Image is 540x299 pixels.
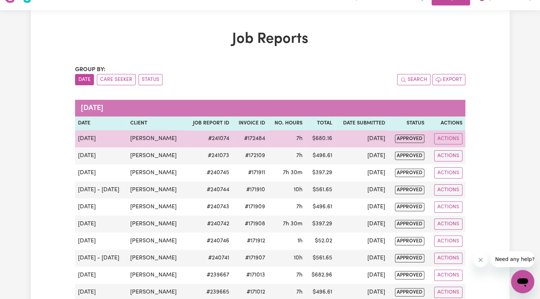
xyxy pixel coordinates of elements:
span: approved [395,135,424,143]
td: [DATE] - [DATE] [75,181,128,198]
td: [DATE] [75,233,128,250]
button: sort invoices by care seeker [97,74,136,85]
span: 7 hours [296,289,302,295]
iframe: Close message [473,253,488,267]
td: $ 680.16 [305,130,335,147]
span: approved [395,203,424,211]
td: # 240743 [185,198,232,216]
td: # 240741 [185,250,232,267]
td: # 240744 [185,181,232,198]
span: approved [395,186,424,194]
td: [PERSON_NAME] [127,198,185,216]
span: Need any help? [4,5,44,11]
th: Invoice ID [232,116,268,130]
th: Date Submitted [335,116,388,130]
th: Status [388,116,427,130]
td: [PERSON_NAME] [127,216,185,233]
td: [DATE] [335,164,388,181]
button: Search [397,74,430,85]
td: # 240742 [185,216,232,233]
button: Actions [434,150,462,161]
td: #171911 [232,164,268,181]
td: [DATE] [335,147,388,164]
td: # 241074 [185,130,232,147]
td: [PERSON_NAME] [127,267,185,284]
td: $ 397.29 [305,164,335,181]
td: [DATE] [335,250,388,267]
td: $ 496.61 [305,147,335,164]
td: #171013 [232,267,268,284]
span: Group by: [75,67,106,73]
th: No. Hours [268,116,305,130]
td: # 241073 [185,147,232,164]
button: sort invoices by date [75,74,94,85]
td: #172109 [232,147,268,164]
td: [DATE] [75,198,128,216]
td: [DATE] [335,198,388,216]
td: $ 682.96 [305,267,335,284]
span: 10 hours [294,187,302,193]
span: 7 hours [296,272,302,278]
td: [PERSON_NAME] [127,250,185,267]
td: #171909 [232,198,268,216]
td: [DATE] [335,216,388,233]
td: [PERSON_NAME] [127,130,185,147]
h1: Job Reports [75,30,465,48]
span: 7 hours [296,204,302,210]
span: approved [395,220,424,228]
span: approved [395,254,424,262]
button: Actions [434,270,462,281]
th: Job Report ID [185,116,232,130]
td: #171912 [232,233,268,250]
td: [DATE] [335,130,388,147]
span: approved [395,288,424,296]
button: Export [432,74,465,85]
td: #171908 [232,216,268,233]
button: Actions [434,201,462,213]
td: # 240746 [185,233,232,250]
td: [DATE] [75,130,128,147]
td: #171910 [232,181,268,198]
span: approved [395,237,424,245]
td: $ 52.02 [305,233,335,250]
td: $ 561.65 [305,181,335,198]
td: #171907 [232,250,268,267]
span: 7 hours 30 minutes [283,170,302,176]
th: Total [305,116,335,130]
td: #172484 [232,130,268,147]
button: Actions [434,184,462,196]
th: Date [75,116,128,130]
td: [DATE] - [DATE] [75,250,128,267]
td: [DATE] [335,233,388,250]
span: 7 hours [296,136,302,142]
td: [DATE] [335,181,388,198]
td: $ 561.65 [305,250,335,267]
span: approved [395,152,424,160]
caption: [DATE] [75,100,465,116]
td: [DATE] [75,147,128,164]
td: [PERSON_NAME] [127,147,185,164]
button: Actions [434,235,462,247]
th: Actions [427,116,465,130]
td: [DATE] [75,216,128,233]
span: 10 hours [294,255,302,261]
td: # 239667 [185,267,232,284]
iframe: Message from company [491,251,534,267]
span: 1 hour [297,238,302,244]
td: [PERSON_NAME] [127,233,185,250]
td: [DATE] [75,267,128,284]
span: 7 hours 30 minutes [283,221,302,227]
td: # 240745 [185,164,232,181]
iframe: Button to launch messaging window [511,270,534,293]
button: Actions [434,287,462,298]
button: Actions [434,167,462,179]
td: $ 496.61 [305,198,335,216]
span: 7 hours [296,153,302,159]
td: $ 397.29 [305,216,335,233]
th: Client [127,116,185,130]
td: [PERSON_NAME] [127,181,185,198]
button: sort invoices by paid status [139,74,162,85]
button: Actions [434,218,462,230]
span: approved [395,271,424,279]
span: approved [395,169,424,177]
